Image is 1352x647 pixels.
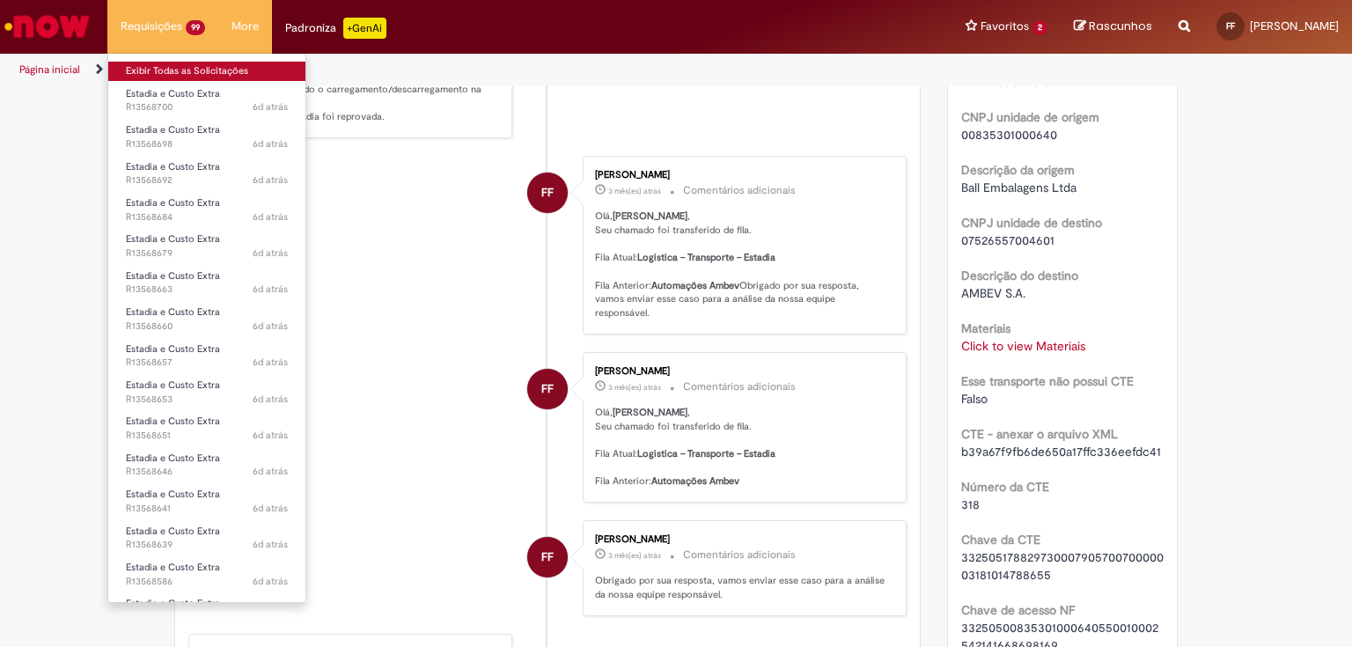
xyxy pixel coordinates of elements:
b: Chave de acesso NF [961,602,1075,618]
span: Estadia e Custo Extra [126,452,220,465]
a: Aberto R13568700 : Estadia e Custo Extra [108,85,305,117]
span: FF [541,536,554,578]
span: R13568586 [126,575,288,589]
a: Aberto R13568684 : Estadia e Custo Extra [108,194,305,226]
div: [PERSON_NAME] [595,170,888,180]
span: Ball Embalagens Ltda [961,180,1076,195]
time: 23/06/2025 14:46:02 [608,186,661,196]
span: [PERSON_NAME] [1250,18,1339,33]
span: 3 mês(es) atrás [608,550,661,561]
span: Favoritos [981,18,1029,35]
small: Comentários adicionais [683,379,796,394]
b: [PERSON_NAME] [613,210,687,223]
span: 33250500835301000640550010002542141668698169 [961,56,1158,90]
a: Aberto R13568579 : Estadia e Custo Extra [108,594,305,627]
b: Número da CTE [961,479,1049,495]
span: 6d atrás [253,137,288,151]
span: 6d atrás [253,429,288,442]
div: [PERSON_NAME] [595,534,888,545]
time: 23/06/2025 14:46:02 [608,382,661,393]
b: Automações Ambev [651,474,739,488]
span: R13568692 [126,173,288,187]
span: 07526557004601 [961,232,1054,248]
span: R13568660 [126,320,288,334]
a: Rascunhos [1074,18,1152,35]
b: Chave da CTE [961,532,1040,548]
span: 6d atrás [253,502,288,515]
span: Estadia e Custo Extra [126,160,220,173]
p: Obrigado por sua resposta, vamos enviar esse caso para a análise da nossa equipe responsável. [595,574,888,601]
time: 25/09/2025 20:25:50 [253,210,288,224]
span: 6d atrás [253,575,288,588]
span: 6d atrás [253,465,288,478]
a: Exibir Todas as Solicitações [108,62,305,81]
a: Aberto R13568660 : Estadia e Custo Extra [108,303,305,335]
time: 25/09/2025 19:47:53 [253,538,288,551]
span: AMBEV S.A. [961,285,1025,301]
p: Olá, , Seu chamado foi transferido de fila. Fila Atual: Fila Anterior: Obrigado por sua resposta,... [595,210,888,320]
span: FF [541,368,554,410]
p: Olá, , Seu chamado foi transferido de fila. Fila Atual: Fila Anterior: [595,406,888,489]
b: Logistica – Transporte – Estadia [637,251,775,264]
span: R13568657 [126,356,288,370]
span: 3 mês(es) atrás [608,382,661,393]
b: Logistica – Transporte – Estadia [637,447,775,460]
span: Falso [961,391,988,407]
div: Fabiana Fonseca [527,537,568,577]
span: 318 [961,496,980,512]
span: Estadia e Custo Extra [126,597,220,610]
b: CNPJ unidade de destino [961,215,1102,231]
span: R13568698 [126,137,288,151]
span: R13568639 [126,538,288,552]
span: Estadia e Custo Extra [126,561,220,574]
span: 00835301000640 [961,127,1057,143]
b: Descrição do destino [961,268,1078,283]
span: R13568646 [126,465,288,479]
b: Automações Ambev [651,279,739,292]
span: 99 [186,20,205,35]
a: Página inicial [19,62,80,77]
b: Descrição da origem [961,162,1075,178]
span: 33250517882973000790570070000003181014788655 [961,549,1164,583]
a: Click to view Materiais [961,338,1085,354]
time: 23/06/2025 14:46:02 [608,550,661,561]
span: 6d atrás [253,210,288,224]
span: Rascunhos [1089,18,1152,34]
b: CNPJ unidade de origem [961,109,1099,125]
div: [PERSON_NAME] [595,366,888,377]
div: Fabiana Fonseca [527,369,568,409]
span: 6d atrás [253,100,288,114]
a: Aberto R13568657 : Estadia e Custo Extra [108,340,305,372]
span: More [231,18,259,35]
b: CTE - anexar o arquivo XML [961,426,1118,442]
time: 25/09/2025 20:22:45 [253,246,288,260]
a: Aberto R13568663 : Estadia e Custo Extra [108,267,305,299]
a: Aberto R13568679 : Estadia e Custo Extra [108,230,305,262]
span: R13568663 [126,283,288,297]
span: Estadia e Custo Extra [126,196,220,210]
span: FF [1226,20,1235,32]
span: 6d atrás [253,538,288,551]
span: 6d atrás [253,173,288,187]
span: Requisições [121,18,182,35]
b: Esse transporte não possui CTE [961,373,1134,389]
small: Comentários adicionais [683,183,796,198]
span: 6d atrás [253,320,288,333]
time: 25/09/2025 19:58:34 [253,429,288,442]
ul: Trilhas de página [13,54,888,86]
span: Estadia e Custo Extra [126,342,220,356]
span: R13568653 [126,393,288,407]
a: Aberto R13568641 : Estadia e Custo Extra [108,485,305,518]
b: [PERSON_NAME] [613,406,687,419]
small: Comentários adicionais [683,548,796,562]
span: R13568651 [126,429,288,443]
span: b39a67f9fb6de650a17ffc336eefdc41 [961,444,1161,460]
time: 25/09/2025 18:58:13 [253,575,288,588]
a: Aberto R13568646 : Estadia e Custo Extra [108,449,305,482]
span: 6d atrás [253,393,288,406]
time: 25/09/2025 19:54:57 [253,465,288,478]
span: 6d atrás [253,356,288,369]
span: Estadia e Custo Extra [126,123,220,136]
span: 3 mês(es) atrás [608,186,661,196]
span: 6d atrás [253,246,288,260]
